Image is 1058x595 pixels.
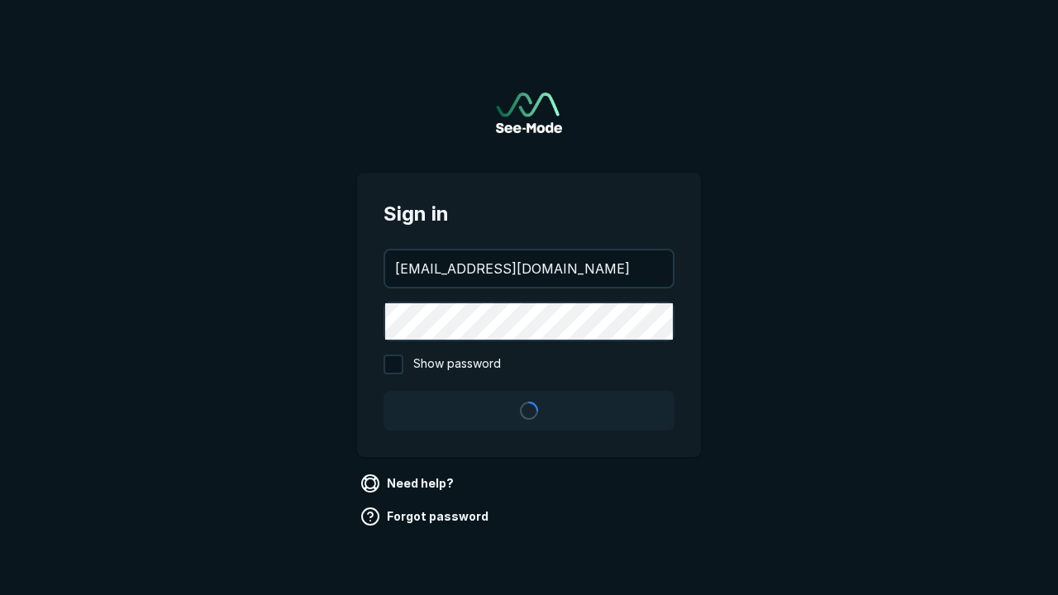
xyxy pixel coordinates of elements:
img: See-Mode Logo [496,93,562,133]
a: Need help? [357,470,460,497]
span: Show password [413,355,501,374]
a: Forgot password [357,503,495,530]
a: Go to sign in [496,93,562,133]
span: Sign in [384,199,674,229]
input: your@email.com [385,250,673,287]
